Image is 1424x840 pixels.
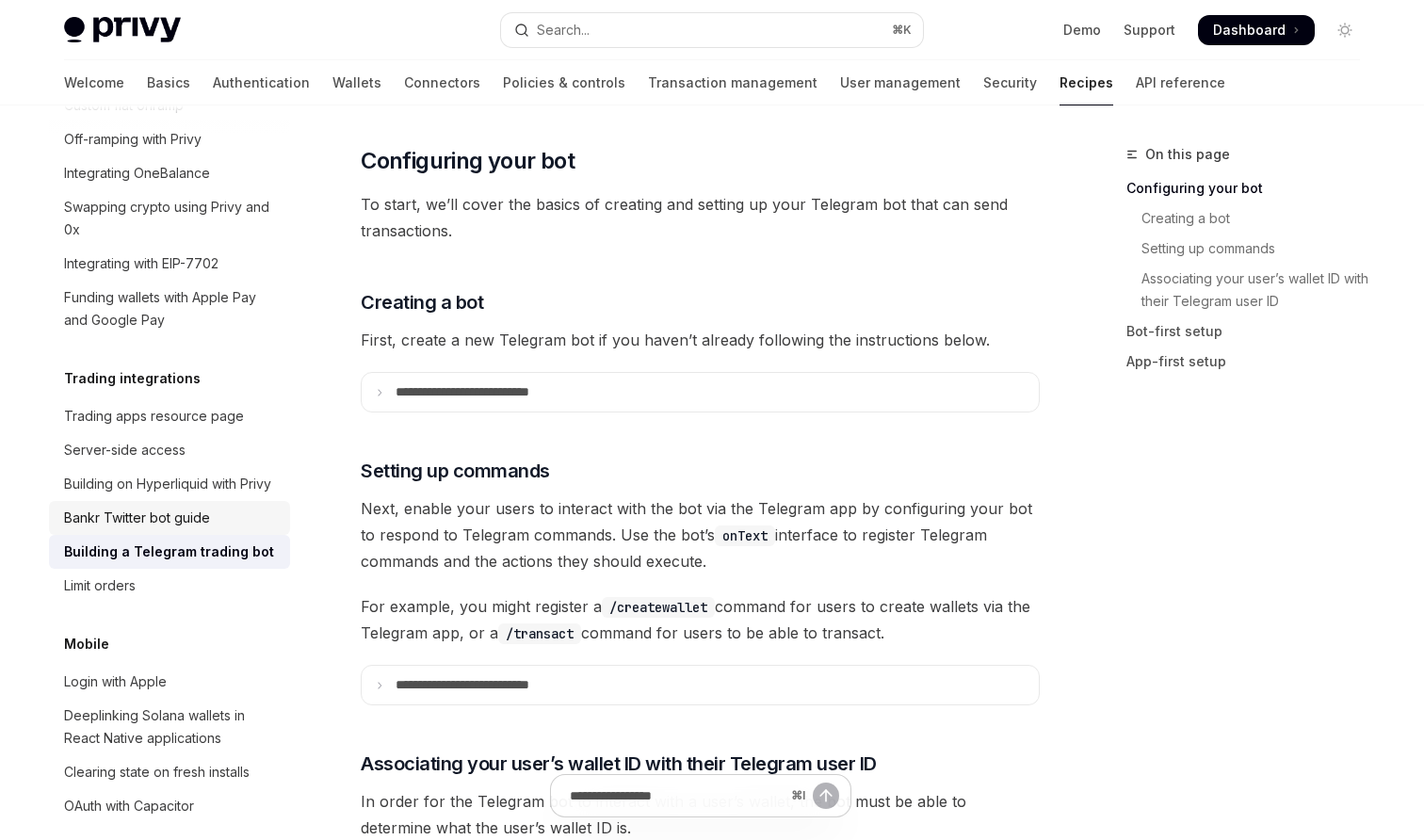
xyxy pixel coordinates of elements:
a: Trading apps resource page [49,399,290,433]
a: Login with Apple [49,665,290,699]
code: /createwallet [602,597,715,618]
a: App-first setup [1126,347,1375,377]
div: Trading apps resource page [64,405,244,428]
a: Wallets [332,60,381,105]
div: Server-side access [64,439,186,461]
div: Off-ramping with Privy [64,128,202,151]
a: Authentication [213,60,310,105]
a: Security [983,60,1037,105]
a: Limit orders [49,569,290,603]
a: User management [840,60,961,105]
div: OAuth with Capacitor [64,795,194,817]
span: Dashboard [1213,21,1286,40]
div: Building a Telegram trading bot [64,541,274,563]
code: /transact [498,623,581,644]
span: Next, enable your users to interact with the bot via the Telegram app by configuring your bot to ... [361,495,1040,574]
div: Bankr Twitter bot guide [64,507,210,529]
div: Integrating OneBalance [64,162,210,185]
code: onText [715,525,775,546]
a: Bot-first setup [1126,316,1375,347]
a: Creating a bot [1126,203,1375,234]
span: First, create a new Telegram bot if you haven’t already following the instructions below. [361,327,1040,353]
a: Recipes [1060,60,1113,105]
div: Login with Apple [64,670,167,693]
input: Ask a question... [570,775,784,816]
a: Demo [1063,21,1101,40]
button: Send message [813,783,839,809]
h5: Trading integrations [64,367,201,390]
a: Policies & controls [503,60,625,105]
span: Configuring your bot [361,146,574,176]
a: API reference [1136,60,1225,105]
a: Integrating with EIP-7702 [49,247,290,281]
div: Funding wallets with Apple Pay and Google Pay [64,286,279,331]
div: Limit orders [64,574,136,597]
div: Clearing state on fresh installs [64,761,250,783]
div: Integrating with EIP-7702 [64,252,218,275]
a: Support [1124,21,1175,40]
span: Associating your user’s wallet ID with their Telegram user ID [361,751,877,777]
a: Basics [147,60,190,105]
button: Open search [501,13,923,47]
img: light logo [64,17,181,43]
a: Building a Telegram trading bot [49,535,290,569]
div: Swapping crypto using Privy and 0x [64,196,279,241]
a: Swapping crypto using Privy and 0x [49,190,290,247]
span: Setting up commands [361,458,550,484]
a: Setting up commands [1126,234,1375,264]
span: Creating a bot [361,289,483,315]
h5: Mobile [64,633,109,655]
a: Server-side access [49,433,290,467]
a: Funding wallets with Apple Pay and Google Pay [49,281,290,337]
div: Deeplinking Solana wallets in React Native applications [64,704,279,750]
a: Connectors [404,60,480,105]
a: Off-ramping with Privy [49,122,290,156]
a: Deeplinking Solana wallets in React Native applications [49,699,290,755]
a: Integrating OneBalance [49,156,290,190]
span: For example, you might register a command for users to create wallets via the Telegram app, or a ... [361,593,1040,646]
a: Dashboard [1198,15,1315,45]
a: Building on Hyperliquid with Privy [49,467,290,501]
span: On this page [1145,143,1230,166]
span: To start, we’ll cover the basics of creating and setting up your Telegram bot that can send trans... [361,191,1040,244]
a: OAuth with Capacitor [49,789,290,823]
span: ⌘ K [892,23,912,38]
a: Bankr Twitter bot guide [49,501,290,535]
a: Associating your user’s wallet ID with their Telegram user ID [1126,264,1375,316]
div: Building on Hyperliquid with Privy [64,473,271,495]
a: Clearing state on fresh installs [49,755,290,789]
div: Search... [537,19,590,41]
button: Toggle dark mode [1330,15,1360,45]
a: Configuring your bot [1126,173,1375,203]
a: Transaction management [648,60,817,105]
a: Welcome [64,60,124,105]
